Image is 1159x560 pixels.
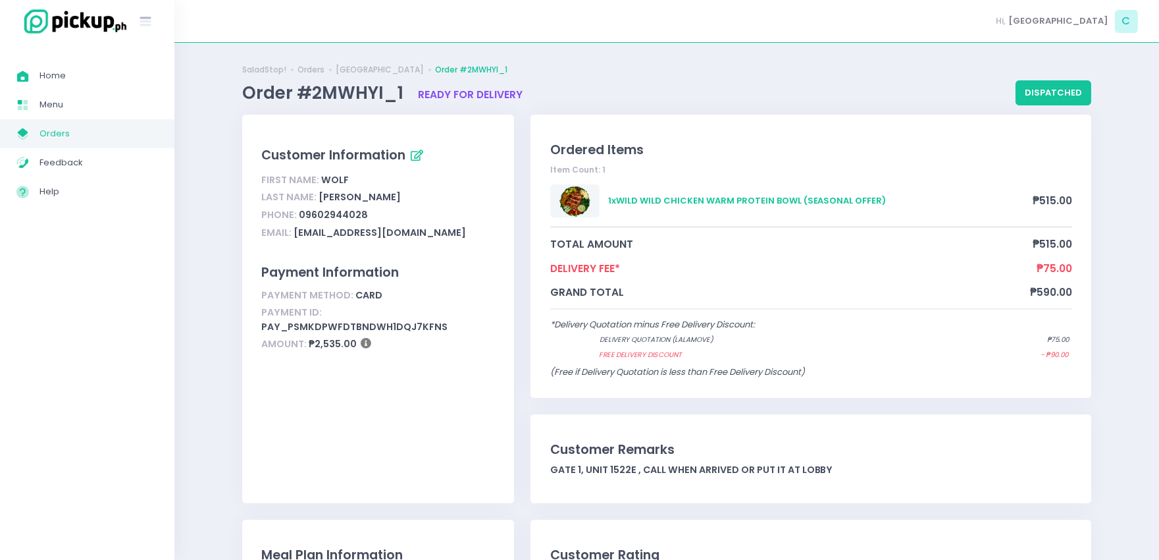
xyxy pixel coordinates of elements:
span: (Free if Delivery Quotation is less than Free Delivery Discount) [550,366,805,378]
a: [GEOGRAPHIC_DATA] [336,64,424,76]
span: Free Delivery Discount [599,350,989,360]
span: ₱75.00 [1047,335,1069,345]
a: Orders [297,64,324,76]
span: Delivery Fee* [550,261,1037,276]
a: Order #2MWHYI_1 [435,64,507,76]
span: Payment ID: [261,306,322,319]
span: ₱515.00 [1033,237,1072,252]
span: - ₱90.00 [1041,350,1068,360]
img: logo [16,7,128,36]
div: 09602944028 [261,206,495,224]
div: Customer Information [261,145,495,167]
span: Order #2MWHYI_1 [242,81,407,105]
div: Gate 1, Unit 1522E , Call when arrived or put it at lobby [550,463,1072,477]
span: Payment Method: [261,289,353,302]
button: dispatched [1016,80,1091,105]
span: Email: [261,226,292,239]
span: Phone: [261,208,297,221]
div: card [261,287,495,304]
div: Ordered Items [550,140,1072,159]
a: SaladStop! [242,64,286,76]
div: Wolf [261,171,495,189]
span: Home [39,67,158,84]
span: Menu [39,96,158,113]
span: Delivery quotation (lalamove) [600,335,995,345]
span: ₱75.00 [1037,261,1072,276]
div: Item Count: 1 [550,164,1072,176]
span: Amount: [261,337,307,350]
span: ₱590.00 [1030,285,1072,300]
span: total amount [550,237,1033,252]
span: *Delivery Quotation minus Free Delivery Discount: [550,318,755,331]
div: Payment Information [261,263,495,282]
span: grand total [550,285,1030,300]
span: Help [39,183,158,200]
span: First Name: [261,173,319,186]
div: pay_PSmkdpWFdTbndWh1dQj7KFns [261,304,495,336]
span: Last Name: [261,190,317,204]
div: [PERSON_NAME] [261,189,495,207]
span: [GEOGRAPHIC_DATA] [1008,14,1108,28]
div: ₱2,535.00 [261,336,495,354]
span: ready for delivery [418,88,523,101]
div: [EMAIL_ADDRESS][DOMAIN_NAME] [261,224,495,242]
span: Orders [39,125,158,142]
div: Customer Remarks [550,440,1072,459]
span: Feedback [39,154,158,171]
span: C [1115,10,1138,33]
span: Hi, [996,14,1006,28]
